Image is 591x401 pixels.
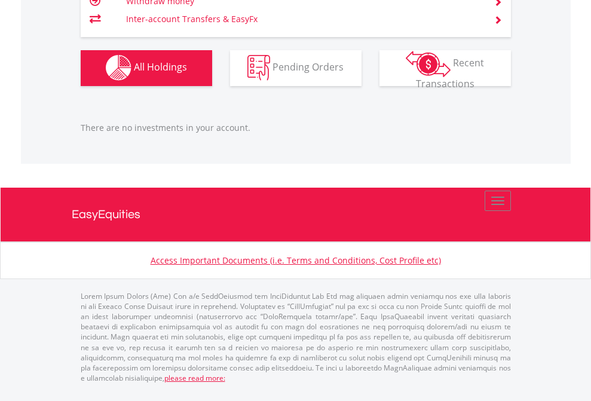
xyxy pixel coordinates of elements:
span: All Holdings [134,60,187,74]
img: holdings-wht.png [106,55,131,81]
button: Recent Transactions [379,50,511,86]
img: pending_instructions-wht.png [247,55,270,81]
button: All Holdings [81,50,212,86]
span: Pending Orders [272,60,344,74]
img: transactions-zar-wht.png [406,51,451,77]
button: Pending Orders [230,50,362,86]
p: There are no investments in your account. [81,122,511,134]
td: Inter-account Transfers & EasyFx [126,10,479,28]
span: Recent Transactions [416,56,485,90]
p: Lorem Ipsum Dolors (Ame) Con a/e SeddOeiusmod tem InciDiduntut Lab Etd mag aliquaen admin veniamq... [81,291,511,383]
a: Access Important Documents (i.e. Terms and Conditions, Cost Profile etc) [151,255,441,266]
a: EasyEquities [72,188,520,241]
a: please read more: [164,373,225,383]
